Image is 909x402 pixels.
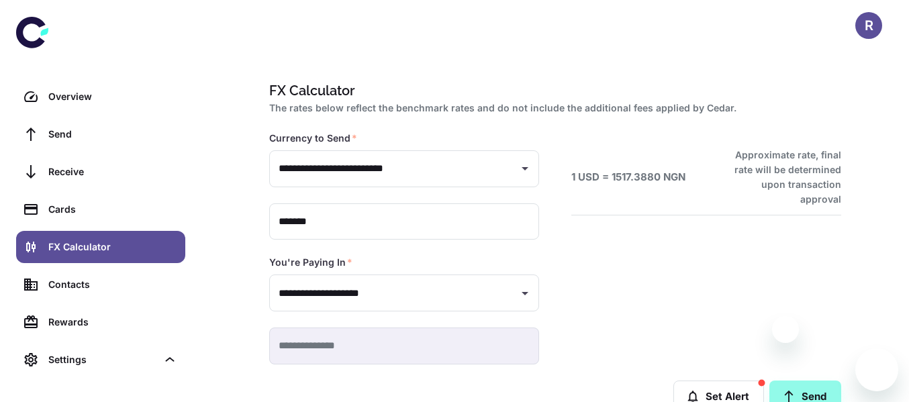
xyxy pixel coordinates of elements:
[48,127,177,142] div: Send
[48,277,177,292] div: Contacts
[16,306,185,338] a: Rewards
[16,268,185,301] a: Contacts
[48,352,157,367] div: Settings
[48,202,177,217] div: Cards
[855,12,882,39] button: R
[772,316,799,343] iframe: Close message
[16,156,185,188] a: Receive
[48,240,177,254] div: FX Calculator
[48,89,177,104] div: Overview
[16,231,185,263] a: FX Calculator
[720,148,841,207] h6: Approximate rate, final rate will be determined upon transaction approval
[855,348,898,391] iframe: Button to launch messaging window
[269,132,357,145] label: Currency to Send
[571,170,685,185] h6: 1 USD = 1517.3880 NGN
[269,81,836,101] h1: FX Calculator
[516,284,534,303] button: Open
[16,81,185,113] a: Overview
[48,315,177,330] div: Rewards
[269,256,352,269] label: You're Paying In
[48,164,177,179] div: Receive
[16,193,185,225] a: Cards
[516,159,534,178] button: Open
[16,344,185,376] div: Settings
[16,118,185,150] a: Send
